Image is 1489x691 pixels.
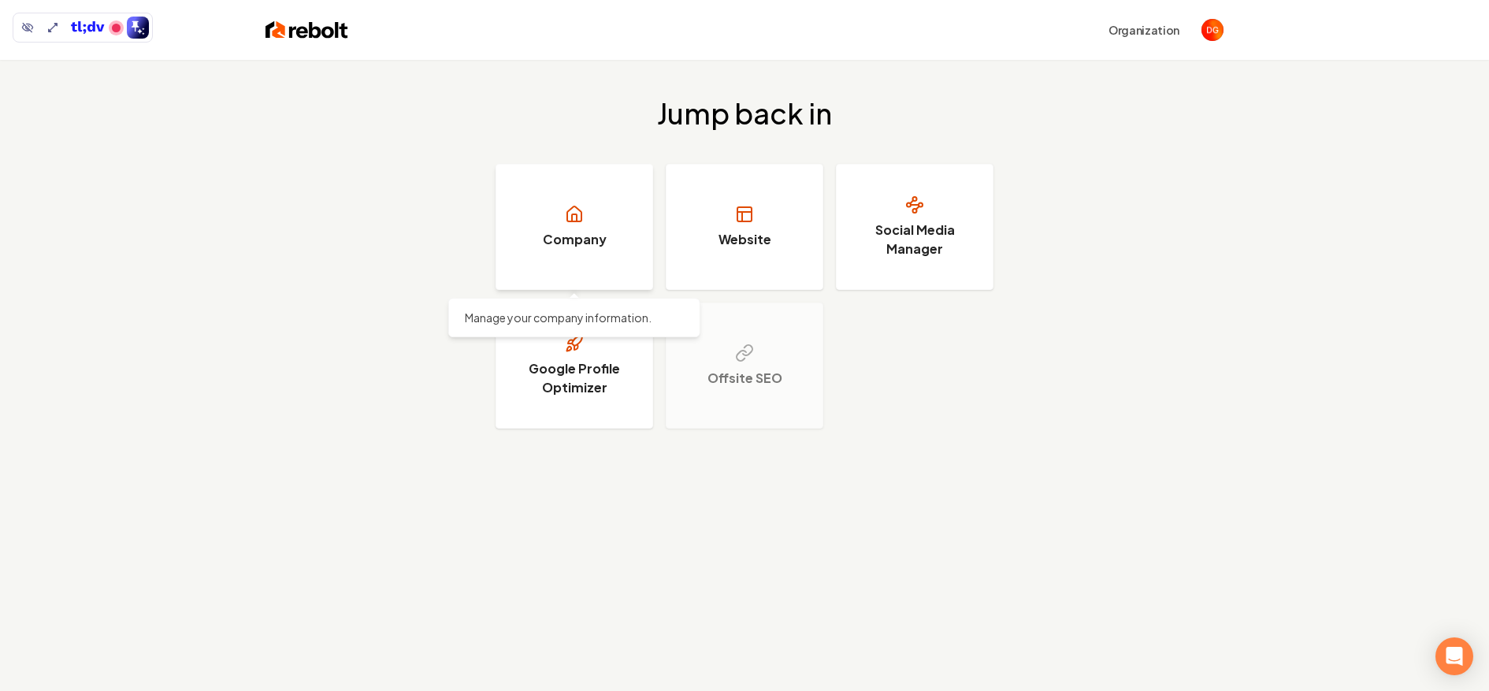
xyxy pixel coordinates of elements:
img: Daniel Goldstein [1201,19,1224,41]
h3: Company [543,230,607,249]
img: Rebolt Logo [265,19,348,41]
a: Google Profile Optimizer [496,303,653,429]
h3: Website [719,230,771,249]
h3: Google Profile Optimizer [515,359,633,397]
button: Organization [1099,16,1189,44]
h3: Offsite SEO [707,369,782,388]
a: Website [666,164,823,290]
h3: Social Media Manager [856,221,974,258]
a: Social Media Manager [836,164,993,290]
button: Open user button [1201,19,1224,41]
a: Company [496,164,653,290]
p: Manage your company information. [465,310,684,325]
h2: Jump back in [657,98,832,129]
div: Open Intercom Messenger [1435,637,1473,675]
